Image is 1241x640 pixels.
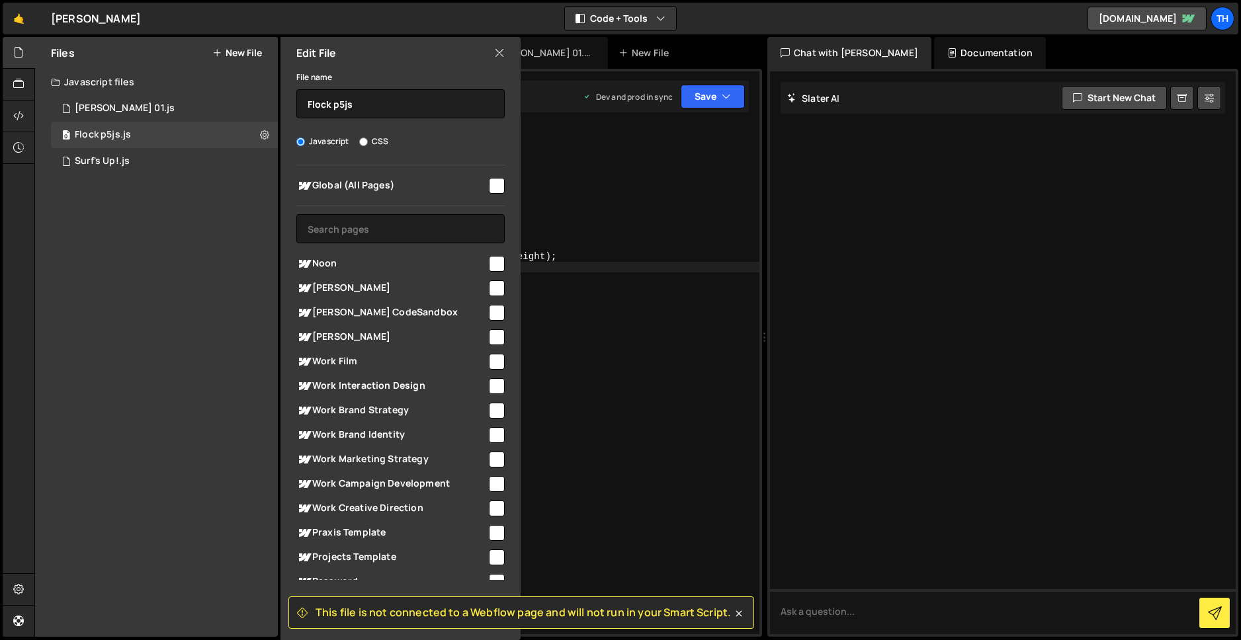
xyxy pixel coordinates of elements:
[296,427,487,443] span: Work Brand Identity
[296,500,487,516] span: Work Creative Direction
[296,178,487,194] span: Global (All Pages)
[296,329,487,345] span: [PERSON_NAME]
[51,11,141,26] div: [PERSON_NAME]
[767,37,931,69] div: Chat with [PERSON_NAME]
[51,95,278,122] div: 17106/47176.js
[296,452,487,467] span: Work Marketing Strategy
[565,7,676,30] button: Code + Tools
[62,131,70,141] span: 0
[296,89,505,118] input: Name
[296,574,487,590] span: Password
[1211,7,1234,30] a: Th
[316,605,731,620] span: This file is not connected to a Webflow page and will not run in your Smart Script.
[934,37,1046,69] div: Documentation
[51,148,278,175] div: 17106/47318.js
[583,91,673,102] div: Dev and prod in sync
[296,71,332,84] label: File name
[359,138,368,146] input: CSS
[51,122,278,148] div: Flock p5js.js
[296,525,487,541] span: Praxis Template
[359,135,388,148] label: CSS
[296,214,505,243] input: Search pages
[493,46,592,60] div: [PERSON_NAME] 01.js
[296,403,487,419] span: Work Brand Strategy
[296,138,305,146] input: Javascript
[681,85,745,108] button: Save
[212,48,262,58] button: New File
[296,46,336,60] h2: Edit File
[619,46,674,60] div: New File
[296,476,487,492] span: Work Campaign Development
[296,549,487,565] span: Projects Template
[296,256,487,272] span: Noon
[1088,7,1207,30] a: [DOMAIN_NAME]
[75,102,175,114] div: [PERSON_NAME] 01.js
[296,135,349,148] label: Javascript
[296,280,487,296] span: [PERSON_NAME]
[296,305,487,321] span: [PERSON_NAME] CodeSandbox
[75,129,131,141] div: Flock p5js.js
[3,3,35,34] a: 🤙
[296,354,487,370] span: Work Film
[35,69,278,95] div: Javascript files
[787,92,840,104] h2: Slater AI
[51,46,75,60] h2: Files
[75,155,130,167] div: Surf's Up!.js
[296,378,487,394] span: Work Interaction Design
[1062,86,1167,110] button: Start new chat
